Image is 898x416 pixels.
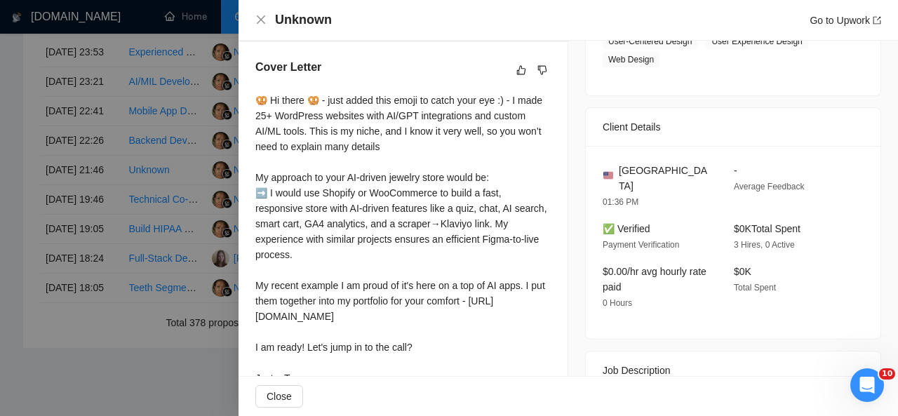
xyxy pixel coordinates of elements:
span: User-Centered Design [603,34,697,49]
button: Close [255,14,267,26]
span: 01:36 PM [603,197,638,207]
span: Average Feedback [734,182,805,192]
span: Close [267,389,292,404]
span: $0K Total Spent [734,223,800,234]
span: $0K [734,266,751,277]
div: Job Description [603,351,864,389]
button: Close [255,385,303,408]
span: $0.00/hr avg hourly rate paid [603,266,706,293]
iframe: Intercom live chat [850,368,884,402]
span: like [516,65,526,76]
span: 3 Hires, 0 Active [734,240,795,250]
button: like [513,62,530,79]
span: 10 [879,368,895,380]
a: Go to Upworkexport [810,15,881,26]
button: dislike [534,62,551,79]
span: [GEOGRAPHIC_DATA] [619,163,711,194]
span: - [734,165,737,176]
span: Total Spent [734,283,776,293]
span: User Experience Design [706,34,807,49]
img: 🇺🇸 [603,170,613,180]
div: 🥨 Hi there 🥨 - just added this emoji to catch your eye :) - I made 25+ WordPress websites with AI... [255,93,551,386]
span: export [873,16,881,25]
span: Payment Verification [603,240,679,250]
span: dislike [537,65,547,76]
span: ✅ Verified [603,223,650,234]
div: Client Details [603,108,864,146]
span: 0 Hours [603,298,632,308]
span: Web Design [603,52,659,67]
h5: Cover Letter [255,59,321,76]
span: close [255,14,267,25]
h4: Unknown [275,11,332,29]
